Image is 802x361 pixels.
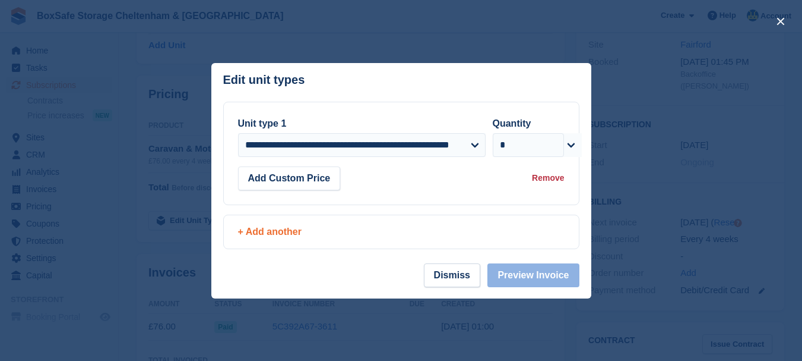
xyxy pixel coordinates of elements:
[223,215,579,249] a: + Add another
[771,12,790,31] button: close
[493,118,531,128] label: Quantity
[238,118,287,128] label: Unit type 1
[532,172,564,184] div: Remove
[424,263,480,287] button: Dismiss
[487,263,579,287] button: Preview Invoice
[223,73,305,87] p: Edit unit types
[238,167,341,190] button: Add Custom Price
[238,225,565,239] div: + Add another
